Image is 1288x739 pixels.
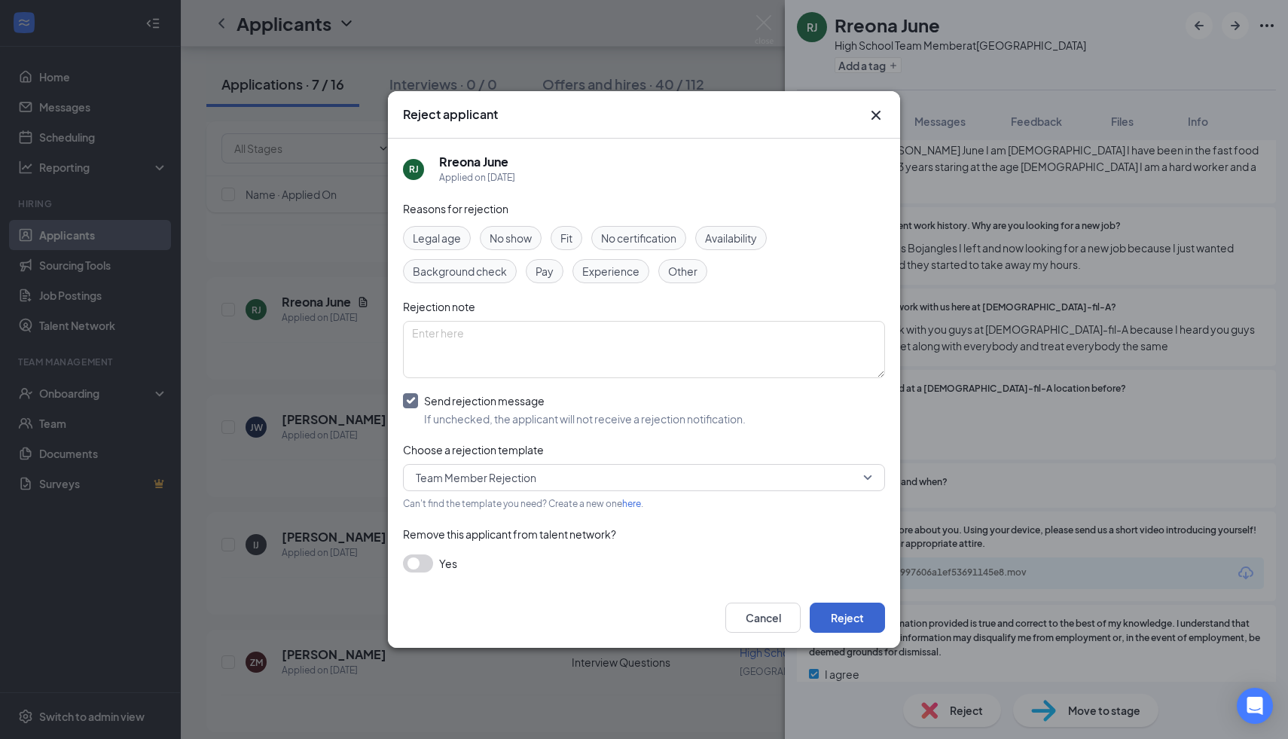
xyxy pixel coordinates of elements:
span: Availability [705,230,757,246]
h5: Rreona June [439,154,508,170]
button: Cancel [725,603,801,633]
span: Pay [536,263,554,279]
span: No certification [601,230,676,246]
span: Rejection note [403,300,475,313]
button: Reject [810,603,885,633]
div: RJ [409,163,419,176]
svg: Cross [867,106,885,124]
button: Close [867,106,885,124]
span: Remove this applicant from talent network? [403,527,616,541]
span: Yes [439,554,457,573]
span: Other [668,263,697,279]
span: Background check [413,263,507,279]
div: Open Intercom Messenger [1237,688,1273,724]
div: Applied on [DATE] [439,170,515,185]
span: Experience [582,263,639,279]
span: Can't find the template you need? Create a new one . [403,498,643,509]
span: Choose a rejection template [403,443,544,457]
a: here [622,498,641,509]
span: Team Member Rejection [416,466,536,489]
span: Reasons for rejection [403,202,508,215]
span: Fit [560,230,572,246]
h3: Reject applicant [403,106,498,123]
span: No show [490,230,532,246]
span: Legal age [413,230,461,246]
